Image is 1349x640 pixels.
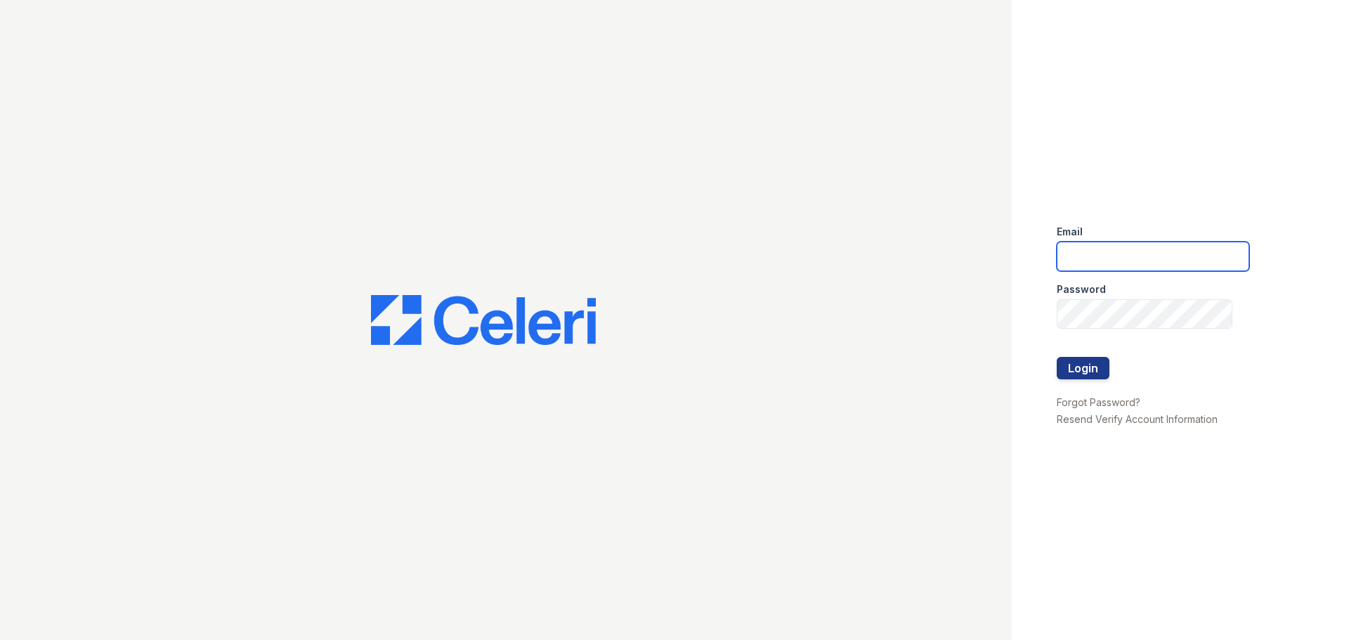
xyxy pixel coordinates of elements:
a: Resend Verify Account Information [1057,413,1218,425]
button: Login [1057,357,1109,379]
a: Forgot Password? [1057,396,1140,408]
label: Email [1057,225,1083,239]
label: Password [1057,282,1106,296]
img: CE_Logo_Blue-a8612792a0a2168367f1c8372b55b34899dd931a85d93a1a3d3e32e68fde9ad4.png [371,295,596,346]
